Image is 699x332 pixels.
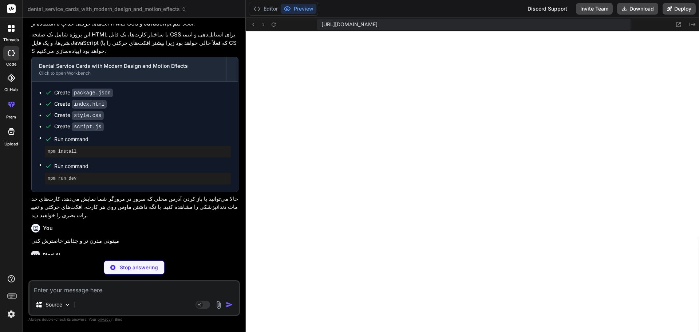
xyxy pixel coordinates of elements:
label: Upload [4,141,18,147]
div: Create [54,123,104,130]
pre: npm run dev [48,176,228,181]
p: این پروژه شامل یک صفحه HTML با ساختار کارت‌ها، یک فایل CSS برای استایل‌دهی و انیمیشن‌ها، و یک فای... [31,31,238,55]
img: settings [5,308,17,320]
img: Pick Models [64,302,71,308]
h6: You [43,224,53,232]
p: Source [46,301,62,308]
span: Run command [54,136,231,143]
label: prem [6,114,16,120]
p: Stop answering [120,264,158,271]
p: Always double-check its answers. Your in Bind [28,316,240,323]
code: package.json [72,89,113,97]
span: privacy [98,317,111,321]
div: Create [54,100,107,108]
div: Dental Service Cards with Modern Design and Motion Effects [39,62,219,70]
code: script.js [72,122,104,131]
p: میتونی مدرن تر و جذابتر خاصترش کنی [31,237,238,245]
img: attachment [214,301,223,309]
label: code [6,61,16,67]
button: Preview [281,4,316,14]
div: Create [54,112,104,119]
label: threads [3,37,19,43]
code: index.html [72,100,107,109]
div: Discord Support [523,3,572,15]
button: Editor [250,4,281,14]
span: Run command [54,163,231,170]
button: Download [617,3,658,15]
label: GitHub [4,87,18,93]
button: Dental Service Cards with Modern Design and Motion EffectsClick to open Workbench [32,57,226,81]
pre: npm install [48,149,228,155]
div: Click to open Workbench [39,70,219,76]
h6: Bind AI [43,251,60,259]
button: Invite Team [576,3,613,15]
div: Create [54,89,113,97]
img: icon [226,301,233,308]
button: Deploy [663,3,696,15]
iframe: Preview [246,31,699,332]
code: style.css [72,111,104,120]
span: dental_service_cards_with_modern_design_and_motion_effects [28,5,186,13]
p: حالا می‌توانید با باز کردن آدرس محلی که سرور در مرورگر شما نمایش می‌دهد، کارت‌های خدمات دندانپزشک... [31,195,238,220]
span: [URL][DOMAIN_NAME] [321,21,378,28]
